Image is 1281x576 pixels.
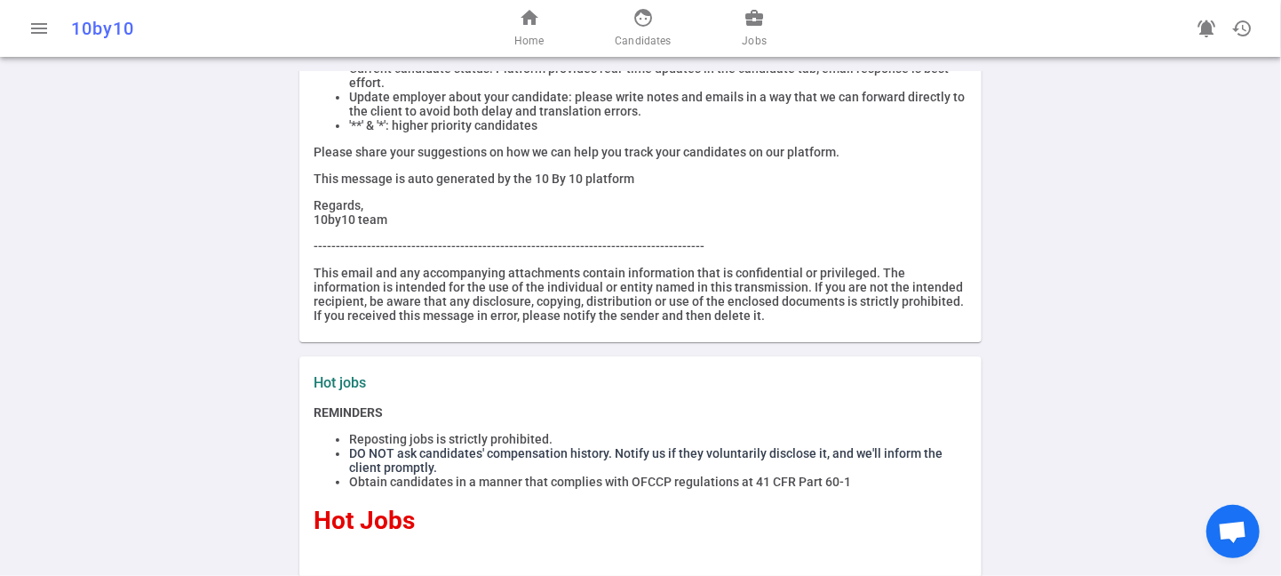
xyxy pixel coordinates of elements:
span: face [633,7,654,28]
span: history [1231,18,1253,39]
span: Home [514,32,544,50]
div: 10by10 [71,18,420,39]
span: Hot Jobs [314,506,415,535]
li: Update employer about your candidate: please write notes and emails in a way that we can forward ... [349,90,967,118]
a: Home [514,7,544,50]
p: Please share your suggestions on how we can help you track your candidates on our platform. [314,145,967,159]
p: This email and any accompanying attachments contain information that is confidential or privilege... [314,266,967,323]
p: ---------------------------------------------------------------------------------------- [314,239,967,253]
li: Reposting jobs is strictly prohibited. [349,432,967,446]
a: Go to see announcements [1189,11,1224,46]
li: Current candidate status: Platform provides real-time updates in the candidate tab; email respons... [349,61,967,90]
span: menu [28,18,50,39]
span: DO NOT ask candidates' compensation history. Notify us if they voluntarily disclose it, and we'll... [349,446,943,475]
button: Open history [1224,11,1260,46]
span: Jobs [743,32,767,50]
span: notifications_active [1196,18,1217,39]
span: home [519,7,540,28]
strong: REMINDERS [314,405,383,420]
p: This message is auto generated by the 10 By 10 platform [314,172,967,186]
p: Regards, 10by10 team [314,198,967,227]
button: Open menu [21,11,57,46]
span: business_center [744,7,765,28]
label: Hot jobs [314,374,633,391]
li: Obtain candidates in a manner that complies with OFCCP regulations at 41 CFR Part 60-1 [349,475,967,489]
span: Candidates [615,32,671,50]
a: Jobs [743,7,767,50]
a: Open chat [1206,505,1260,558]
li: '**' & '*': higher priority candidates [349,118,967,132]
a: Candidates [615,7,671,50]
